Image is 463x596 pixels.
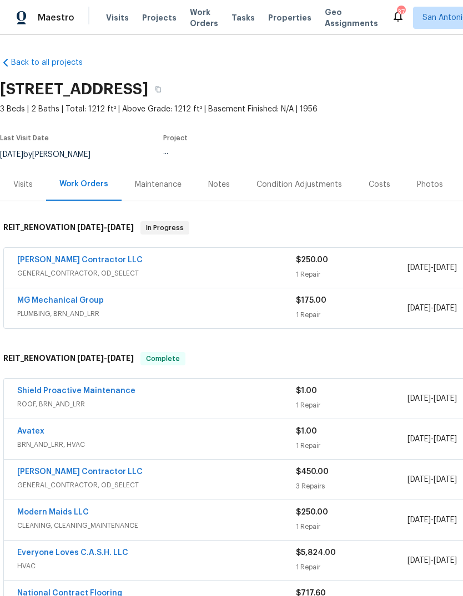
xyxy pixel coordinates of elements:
span: CLEANING, CLEANING_MAINTENANCE [17,520,296,531]
span: Properties [268,12,311,23]
h6: REIT_RENOVATION [3,221,134,235]
span: $450.00 [296,468,329,476]
span: Work Orders [190,7,218,29]
span: [DATE] [434,435,457,443]
div: Notes [208,179,230,190]
span: $250.00 [296,508,328,516]
span: - [407,474,457,485]
div: Work Orders [59,179,108,190]
span: [DATE] [77,223,104,231]
span: Maestro [38,12,74,23]
span: Projects [142,12,177,23]
div: 1 Repair [296,521,407,532]
span: $1.00 [296,387,317,395]
a: Everyone Loves C.A.S.H. LLC [17,549,128,557]
div: 3 Repairs [296,481,407,492]
span: $1.00 [296,427,317,435]
div: 1 Repair [296,440,407,451]
span: $5,824.00 [296,549,336,557]
div: Costs [369,179,390,190]
span: [DATE] [434,516,457,524]
h6: REIT_RENOVATION [3,352,134,365]
span: [DATE] [107,223,134,231]
span: [DATE] [407,435,431,443]
div: 37 [397,7,405,18]
div: Photos [417,179,443,190]
span: [DATE] [407,516,431,524]
span: [DATE] [434,557,457,564]
span: [DATE] [407,395,431,403]
div: Visits [13,179,33,190]
span: - [407,515,457,526]
a: MG Mechanical Group [17,297,104,304]
a: [PERSON_NAME] Contractor LLC [17,468,143,476]
span: GENERAL_CONTRACTOR, OD_SELECT [17,480,296,491]
span: [DATE] [407,476,431,483]
span: BRN_AND_LRR, HVAC [17,439,296,450]
span: ROOF, BRN_AND_LRR [17,399,296,410]
span: In Progress [142,222,188,233]
a: Avatex [17,427,44,435]
div: ... [163,148,376,156]
span: Geo Assignments [325,7,378,29]
span: [DATE] [434,395,457,403]
span: - [407,303,457,314]
span: [DATE] [434,264,457,272]
div: 1 Repair [296,309,407,320]
span: [DATE] [434,304,457,312]
span: [DATE] [77,354,104,362]
span: - [77,354,134,362]
span: - [407,555,457,566]
span: $250.00 [296,256,328,264]
a: [PERSON_NAME] Contractor LLC [17,256,143,264]
div: 1 Repair [296,400,407,411]
span: PLUMBING, BRN_AND_LRR [17,308,296,319]
span: [DATE] [407,557,431,564]
a: Shield Proactive Maintenance [17,387,135,395]
span: Complete [142,353,184,364]
a: Modern Maids LLC [17,508,89,516]
span: [DATE] [407,264,431,272]
button: Copy Address [148,79,168,99]
span: Visits [106,12,129,23]
span: - [407,262,457,273]
div: Maintenance [135,179,182,190]
span: HVAC [17,561,296,572]
span: - [407,434,457,445]
span: Tasks [231,14,255,22]
div: 1 Repair [296,562,407,573]
span: [DATE] [407,304,431,312]
span: [DATE] [434,476,457,483]
span: Project [163,135,188,141]
span: GENERAL_CONTRACTOR, OD_SELECT [17,268,296,279]
div: Condition Adjustments [256,179,342,190]
span: $175.00 [296,297,326,304]
span: - [77,223,134,231]
span: [DATE] [107,354,134,362]
span: - [407,393,457,404]
div: 1 Repair [296,269,407,280]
